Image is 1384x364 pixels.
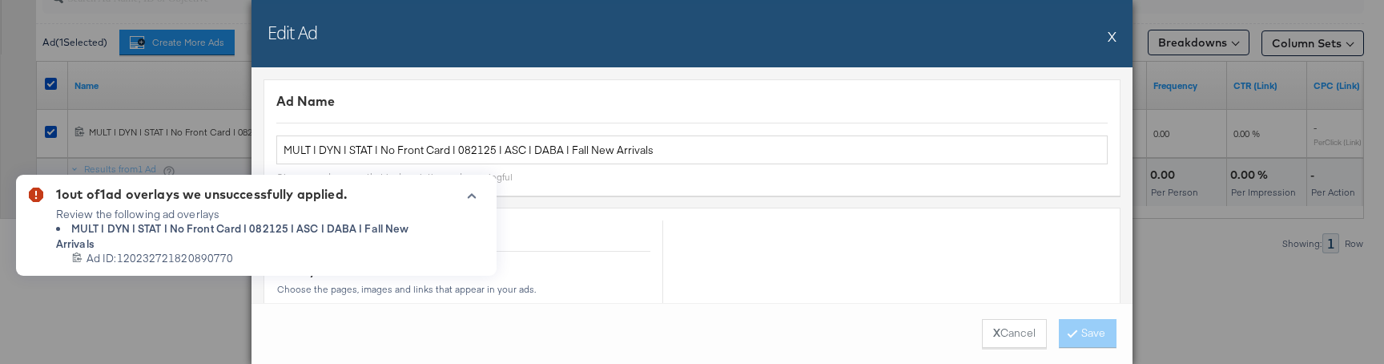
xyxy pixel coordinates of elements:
[1108,20,1116,52] button: X
[276,135,1108,165] input: Name your ad ...
[56,221,447,251] li: MULT | DYN | STAT | No Front Card | 082125 | ASC | DABA | Fall New Arrivals
[268,20,317,44] h2: Edit Ad
[993,326,1000,341] strong: X
[276,92,1108,111] div: Ad Name
[56,207,447,222] div: Review the following ad overlays
[56,184,447,204] div: 1 out of 1 ad overlays we unsuccessfully applied.
[982,319,1047,348] button: XCancel
[86,251,233,266] span: Ad ID: 120232721820890770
